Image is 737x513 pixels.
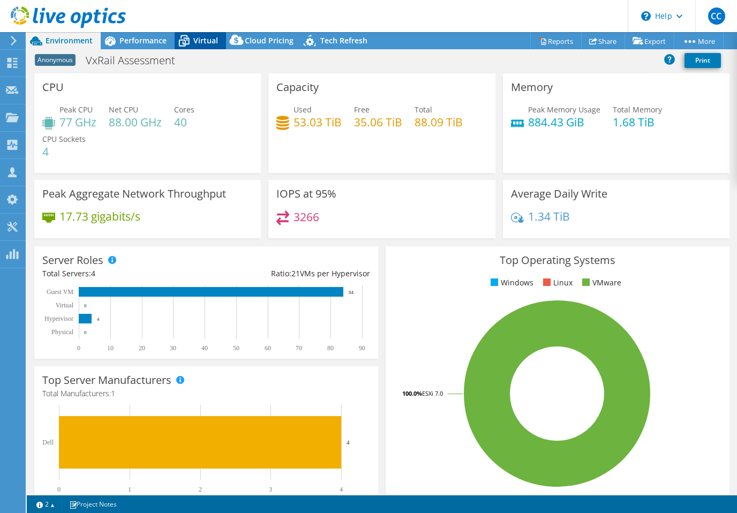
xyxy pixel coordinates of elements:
h4: 4 [42,146,86,157]
text: 84 [349,290,354,295]
text: Dell [42,439,54,446]
h4: Total Manufacturers: [42,388,370,399]
text: Virtual [56,301,74,309]
span: Peak Memory Usage [528,104,600,115]
h3: CPU [42,81,64,93]
h4: 1.34 TiB [528,210,570,222]
h4: 3266 [294,211,319,223]
h4: 88.00 GHz [109,116,162,128]
h4: 17.73 gigabits/s [59,210,140,222]
h3: Memory [511,81,553,93]
h4: 77 GHz [59,116,96,128]
text: 0 [84,330,87,335]
text: 2 [199,486,202,493]
text: 0 [57,486,61,493]
span: Tech Refresh [320,35,367,46]
text: 4 [97,316,100,322]
span: Environment [46,35,93,46]
h4: 88.09 TiB [415,116,463,128]
h3: Top Server Manufacturers [42,374,171,386]
tspan: 100.0% [402,389,422,397]
a: Print [685,53,721,68]
text: 10 [107,344,114,352]
a: 2 [29,497,62,511]
a: Reports [530,33,582,49]
h3: Average Daily Write [511,188,607,200]
span: Performance [119,35,167,46]
span: CC [708,7,725,25]
a: More [674,33,724,49]
h4: 884.43 GiB [528,116,600,128]
span: CPU Sockets [42,134,86,144]
text: 4 [347,439,350,446]
h3: Peak Aggregate Network Throughput [42,188,226,200]
svg: \n [641,11,651,21]
text: 4 [340,486,343,493]
text: 0 [77,344,80,352]
text: 3 [269,486,272,493]
text: Hypervisor [44,315,73,322]
text: 30 [170,344,176,352]
text: 80 [327,344,334,352]
li: Linux [540,277,573,289]
text: 1 [128,486,131,493]
div: Total Servers: [42,268,206,280]
span: Anonymous [35,54,76,66]
a: Share [581,33,625,49]
text: Guest VM [47,288,73,296]
span: Total [415,104,432,115]
h3: Server Roles [42,254,103,266]
h4: 40 [174,116,194,128]
text: Physical [51,328,73,336]
text: 50 [233,344,239,352]
text: 40 [201,344,208,352]
h4: 35.06 TiB [354,116,402,128]
h3: Top Operating Systems [394,254,721,266]
text: 70 [296,344,302,352]
h4: 53.03 TiB [294,116,342,128]
text: 90 [359,344,365,352]
span: Peak CPU [59,104,93,115]
h1: VxRail Assessment [81,55,192,66]
span: Net CPU [109,104,138,115]
span: Free [354,104,370,115]
div: Ratio: VMs per Hypervisor [206,268,370,280]
li: Windows [488,277,533,289]
span: 21 [291,268,300,278]
h4: 1.68 TiB [613,116,662,128]
h3: IOPS at 95% [276,188,336,200]
text: 20 [139,344,145,352]
span: Cores [174,104,194,115]
span: 4 [91,268,95,278]
li: VMware [580,277,621,289]
tspan: ESXi 7.0 [422,389,443,397]
span: 1 [111,388,115,398]
span: Total Memory [613,104,662,115]
text: 0 [84,303,87,308]
span: Cloud Pricing [245,35,294,46]
span: Virtual [193,35,218,46]
h3: Capacity [276,81,319,93]
a: Export [625,33,674,49]
span: Used [294,104,312,115]
text: 60 [265,344,271,352]
a: Project Notes [62,497,124,511]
